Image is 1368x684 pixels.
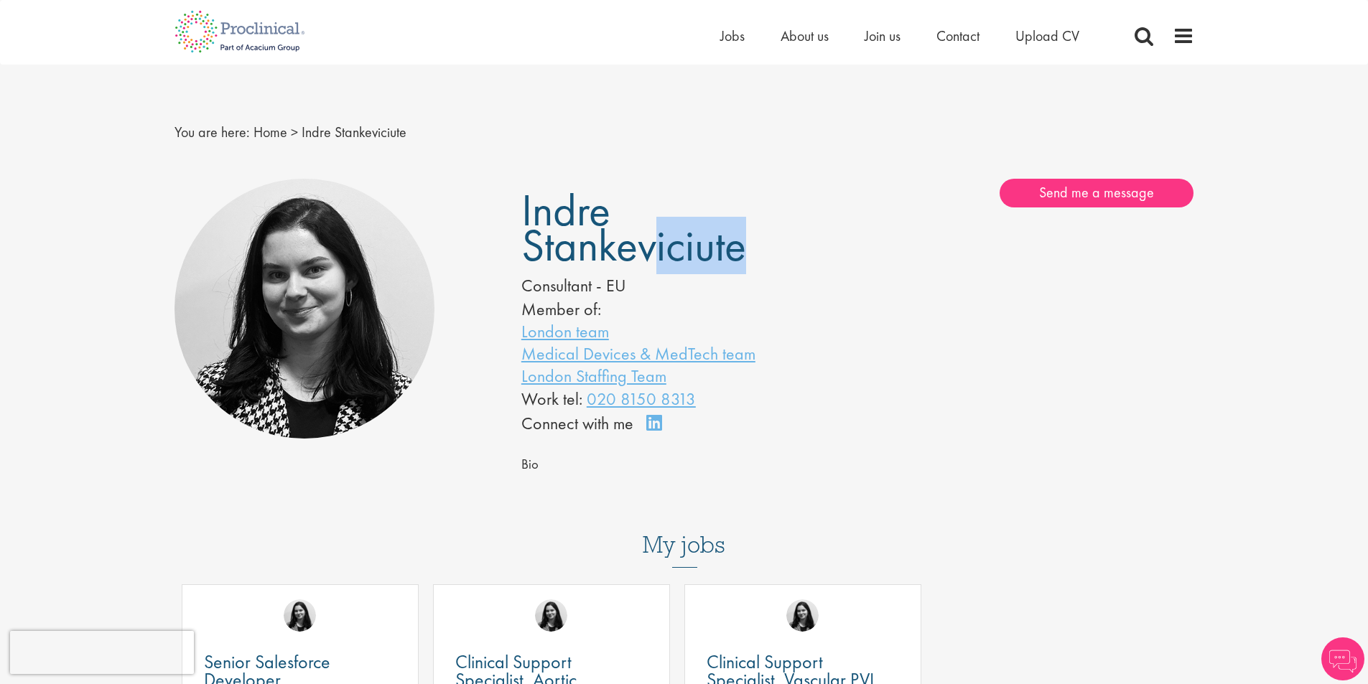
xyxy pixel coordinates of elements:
[284,599,316,632] img: Indre Stankeviciute
[521,298,601,320] label: Member of:
[253,123,287,141] a: breadcrumb link
[521,342,755,365] a: Medical Devices & MedTech team
[521,273,814,298] div: Consultant - EU
[1000,179,1193,207] a: Send me a message
[535,599,567,632] img: Indre Stankeviciute
[10,631,194,674] iframe: reCAPTCHA
[786,599,819,632] img: Indre Stankeviciute
[720,27,745,45] a: Jobs
[521,456,539,473] span: Bio
[521,320,609,342] a: London team
[175,123,250,141] span: You are here:
[521,365,666,387] a: London Staffing Team
[175,533,1194,557] h3: My jobs
[302,123,406,141] span: Indre Stankeviciute
[587,388,696,410] a: 020 8150 8313
[175,179,435,439] img: Indre Stankeviciute
[865,27,901,45] a: Join us
[291,123,298,141] span: >
[521,182,746,274] span: Indre Stankeviciute
[1321,637,1364,680] img: Chatbot
[936,27,980,45] a: Contact
[781,27,829,45] a: About us
[1015,27,1079,45] a: Upload CV
[521,388,582,410] span: Work tel:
